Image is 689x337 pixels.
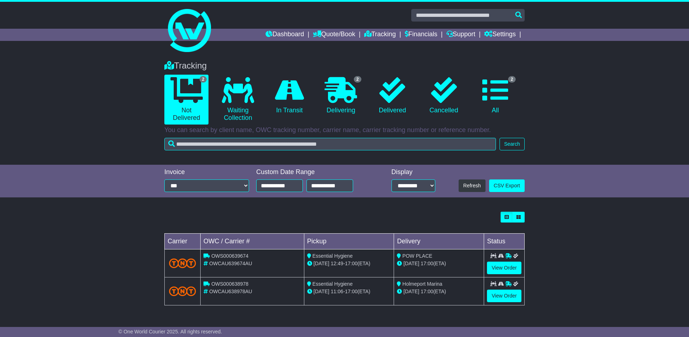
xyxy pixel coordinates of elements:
span: Essential Hygiene [313,281,353,287]
span: OWS000639674 [211,253,249,259]
span: 12:49 [331,261,343,266]
span: © One World Courier 2025. All rights reserved. [118,329,222,334]
a: 2 Delivering [319,75,363,117]
div: Custom Date Range [256,168,371,176]
span: 2 [200,76,207,83]
span: [DATE] [403,261,419,266]
span: [DATE] [403,289,419,294]
span: [DATE] [314,289,329,294]
a: 2 All [473,75,517,117]
span: [DATE] [314,261,329,266]
img: TNT_Domestic.png [169,258,196,268]
a: View Order [487,262,521,274]
div: (ETA) [397,288,481,295]
span: 17:00 [345,261,357,266]
span: 2 [508,76,516,83]
span: POW PLACE [402,253,432,259]
a: CSV Export [489,179,525,192]
a: Support [446,29,475,41]
div: Display [392,168,435,176]
div: - (ETA) [307,288,391,295]
span: 2 [354,76,361,83]
a: Waiting Collection [216,75,260,125]
td: Status [484,234,525,249]
a: Settings [484,29,516,41]
a: Tracking [364,29,396,41]
a: Delivered [370,75,414,117]
td: Pickup [304,234,394,249]
img: TNT_Domestic.png [169,286,196,296]
span: 17:00 [421,261,433,266]
a: View Order [487,290,521,302]
a: Financials [405,29,437,41]
button: Refresh [459,179,486,192]
td: Carrier [165,234,201,249]
span: Holmeport Marina [402,281,442,287]
span: OWS000638978 [211,281,249,287]
button: Search [500,138,525,150]
a: 2 Not Delivered [164,75,208,125]
td: Delivery [394,234,484,249]
span: 11:06 [331,289,343,294]
span: Essential Hygiene [313,253,353,259]
a: Quote/Book [313,29,355,41]
div: Tracking [161,61,528,71]
div: - (ETA) [307,260,391,267]
span: OWCAU639674AU [209,261,252,266]
a: Cancelled [422,75,466,117]
span: 17:00 [421,289,433,294]
div: (ETA) [397,260,481,267]
p: You can search by client name, OWC tracking number, carrier name, carrier tracking number or refe... [164,126,525,134]
a: In Transit [267,75,311,117]
span: OWCAU638978AU [209,289,252,294]
a: Dashboard [266,29,304,41]
td: OWC / Carrier # [201,234,304,249]
div: Invoice [164,168,249,176]
span: 17:00 [345,289,357,294]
